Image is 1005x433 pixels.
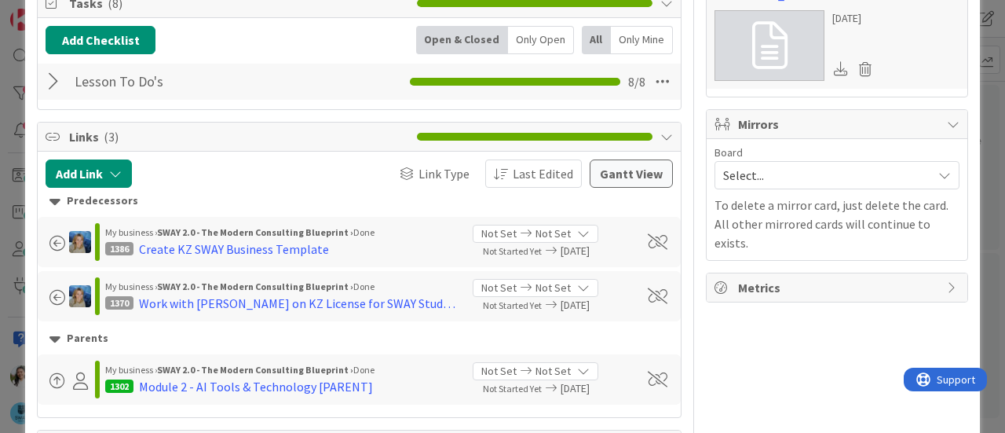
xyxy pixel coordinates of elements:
[535,226,571,242] span: Not Set
[481,226,517,242] span: Not Set
[69,285,91,307] img: MA
[561,297,630,314] span: [DATE]
[353,364,375,376] span: Done
[157,364,353,376] b: SWAY 2.0 - The Modern Consulting Blueprint ›
[139,240,329,259] div: Create KZ SWAY Business Template
[139,377,373,396] div: Module 2 - AI Tools & Technology [PARENT]
[513,164,573,183] span: Last Edited
[590,160,673,188] button: Gantt View
[832,10,878,27] div: [DATE]
[105,380,133,393] div: 1302
[738,115,939,134] span: Mirrors
[157,281,353,292] b: SWAY 2.0 - The Modern Consulting Blueprint ›
[714,196,959,252] p: To delete a mirror card, just delete the card. All other mirrored cards will continue to exists.
[46,160,132,188] button: Add Link
[49,330,669,347] div: Parents
[561,380,630,397] span: [DATE]
[481,280,517,296] span: Not Set
[105,226,157,238] span: My business ›
[611,26,673,54] div: Only Mine
[832,59,850,79] div: Download
[738,278,939,297] span: Metrics
[353,226,375,238] span: Done
[69,231,91,253] img: MA
[105,242,133,255] div: 1386
[418,164,470,183] span: Link Type
[561,243,630,259] span: [DATE]
[723,164,924,186] span: Select...
[483,245,542,257] span: Not Started Yet
[485,160,582,188] button: Last Edited
[105,364,157,376] span: My business ›
[69,68,331,96] input: Add Checklist...
[139,294,461,313] div: Work with [PERSON_NAME] on KZ License for SWAY Students
[416,26,508,54] div: Open & Closed
[353,281,375,292] span: Done
[49,193,669,210] div: Predecessors
[508,26,574,54] div: Only Open
[105,296,133,310] div: 1370
[483,383,542,394] span: Not Started Yet
[157,226,353,238] b: SWAY 2.0 - The Modern Consulting Blueprint ›
[481,363,517,380] span: Not Set
[46,26,155,54] button: Add Checklist
[714,147,743,158] span: Board
[582,26,611,54] div: All
[535,363,571,380] span: Not Set
[535,280,571,296] span: Not Set
[628,72,645,91] span: 8 / 8
[69,127,409,146] span: Links
[33,2,71,21] span: Support
[105,281,157,292] span: My business ›
[104,129,119,145] span: ( 3 )
[483,299,542,311] span: Not Started Yet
